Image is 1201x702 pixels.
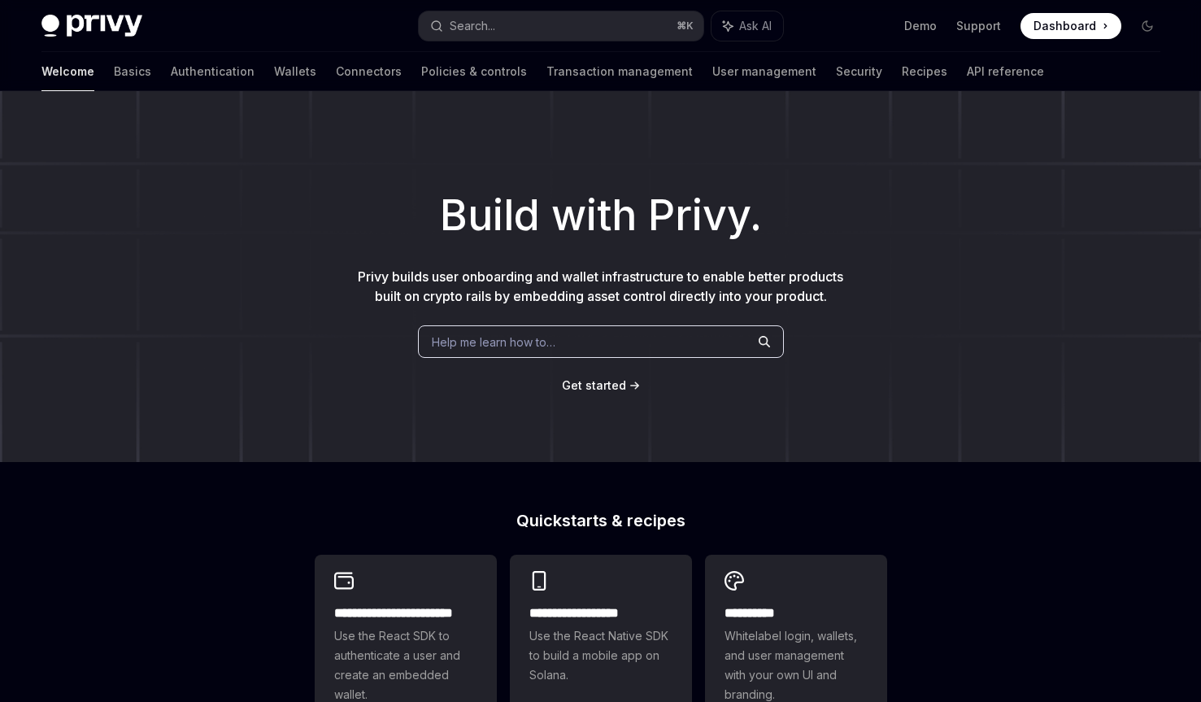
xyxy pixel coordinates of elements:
[171,52,255,91] a: Authentication
[315,512,887,529] h2: Quickstarts & recipes
[432,334,555,351] span: Help me learn how to…
[904,18,937,34] a: Demo
[711,11,783,41] button: Ask AI
[26,184,1175,247] h1: Build with Privy.
[336,52,402,91] a: Connectors
[902,52,947,91] a: Recipes
[419,11,703,41] button: Search...⌘K
[1020,13,1121,39] a: Dashboard
[677,20,694,33] span: ⌘ K
[562,377,626,394] a: Get started
[41,15,142,37] img: dark logo
[967,52,1044,91] a: API reference
[1134,13,1160,39] button: Toggle dark mode
[712,52,816,91] a: User management
[41,52,94,91] a: Welcome
[358,268,843,304] span: Privy builds user onboarding and wallet infrastructure to enable better products built on crypto ...
[421,52,527,91] a: Policies & controls
[274,52,316,91] a: Wallets
[546,52,693,91] a: Transaction management
[114,52,151,91] a: Basics
[529,626,672,685] span: Use the React Native SDK to build a mobile app on Solana.
[450,16,495,36] div: Search...
[1033,18,1096,34] span: Dashboard
[562,378,626,392] span: Get started
[956,18,1001,34] a: Support
[836,52,882,91] a: Security
[739,18,772,34] span: Ask AI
